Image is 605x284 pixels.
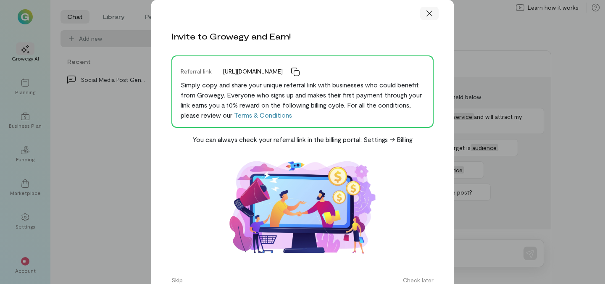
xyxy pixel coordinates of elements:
[176,63,218,80] div: Referral link
[223,67,283,76] span: [URL][DOMAIN_NAME]
[192,134,413,145] div: You can always check your referral link in the billing portal: Settings -> Billing
[181,81,422,119] span: Simply copy and share your unique referral link with businesses who could benefit from Growegy. E...
[171,30,291,42] div: Invite to Growegy and Earn!
[234,111,292,119] a: Terms & Conditions
[218,151,387,263] img: Affiliate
